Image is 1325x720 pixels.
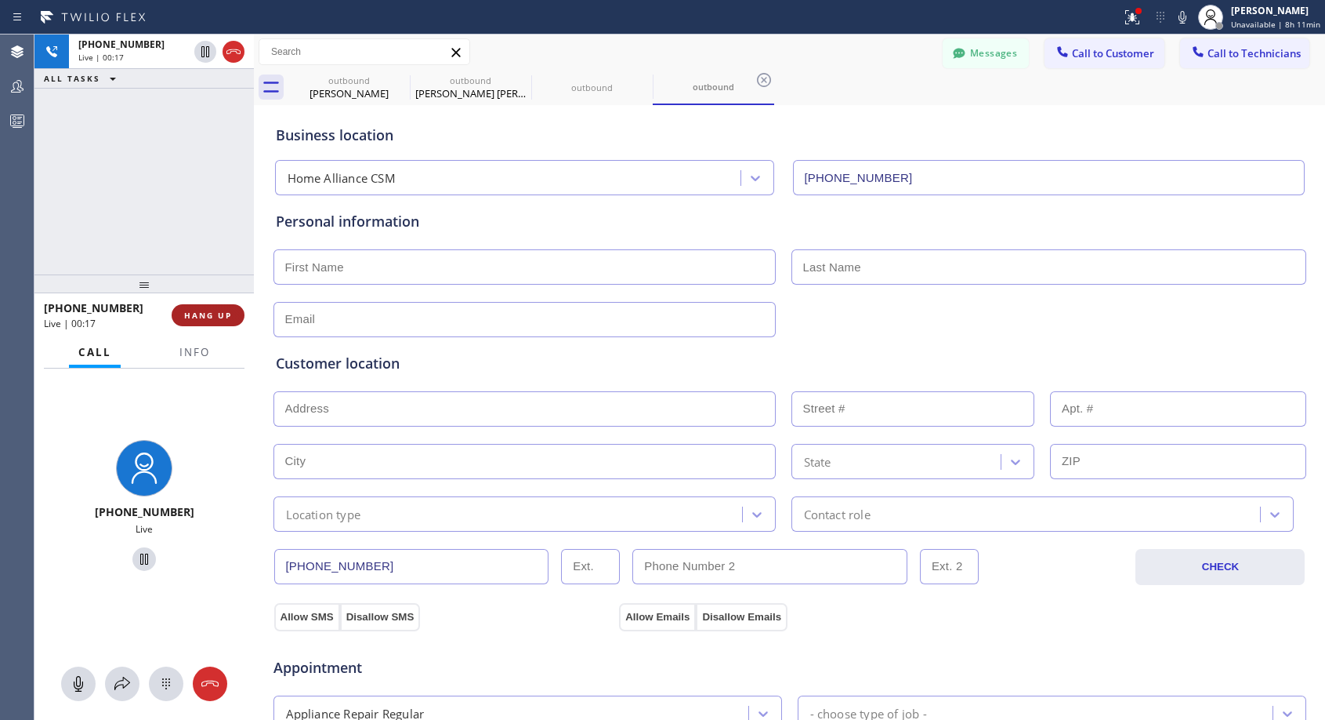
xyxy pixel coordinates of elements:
[411,86,530,100] div: [PERSON_NAME] [PERSON_NAME]
[920,549,979,584] input: Ext. 2
[132,547,156,571] button: Hold Customer
[340,603,421,631] button: Disallow SMS
[654,81,773,93] div: outbound
[533,82,651,93] div: outbound
[1231,4,1320,17] div: [PERSON_NAME]
[273,302,776,337] input: Email
[1171,6,1193,28] button: Mute
[61,667,96,701] button: Mute
[273,391,776,427] input: Address
[276,211,1304,232] div: Personal information
[632,549,907,584] input: Phone Number 2
[286,505,361,523] div: Location type
[290,75,408,86] div: outbound
[34,69,132,88] button: ALL TASKS
[136,522,153,536] span: Live
[290,86,408,100] div: [PERSON_NAME]
[179,345,210,359] span: Info
[411,70,530,105] div: Holden Quayle
[172,304,244,326] button: HANG UP
[791,249,1306,285] input: Last Name
[804,505,871,523] div: Contact role
[1180,38,1309,68] button: Call to Technicians
[1044,38,1164,68] button: Call to Customer
[561,549,620,584] input: Ext.
[149,667,183,701] button: Open dialpad
[69,337,121,368] button: Call
[194,41,216,63] button: Hold Customer
[273,249,776,285] input: First Name
[1207,46,1301,60] span: Call to Technicians
[44,300,143,315] span: [PHONE_NUMBER]
[619,603,696,631] button: Allow Emails
[276,125,1304,146] div: Business location
[1231,19,1320,30] span: Unavailable | 8h 11min
[44,73,100,84] span: ALL TASKS
[1135,549,1305,585] button: CHECK
[274,549,549,584] input: Phone Number
[95,504,194,519] span: [PHONE_NUMBER]
[804,453,831,471] div: State
[105,667,139,701] button: Open directory
[793,160,1305,195] input: Phone Number
[259,39,469,64] input: Search
[290,70,408,105] div: Johanne Cristales
[696,603,787,631] button: Disallow Emails
[1050,444,1306,479] input: ZIP
[78,38,165,51] span: [PHONE_NUMBER]
[78,52,124,63] span: Live | 00:17
[411,75,530,86] div: outbound
[1050,391,1306,427] input: Apt. #
[223,41,244,63] button: Hang up
[273,444,776,479] input: City
[791,391,1035,427] input: Street #
[273,657,616,678] span: Appointment
[276,353,1304,374] div: Customer location
[170,337,219,368] button: Info
[274,603,340,631] button: Allow SMS
[943,38,1029,68] button: Messages
[184,310,232,321] span: HANG UP
[1072,46,1154,60] span: Call to Customer
[288,169,396,187] div: Home Alliance CSM
[78,345,111,359] span: Call
[44,317,96,330] span: Live | 00:17
[193,667,227,701] button: Hang up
